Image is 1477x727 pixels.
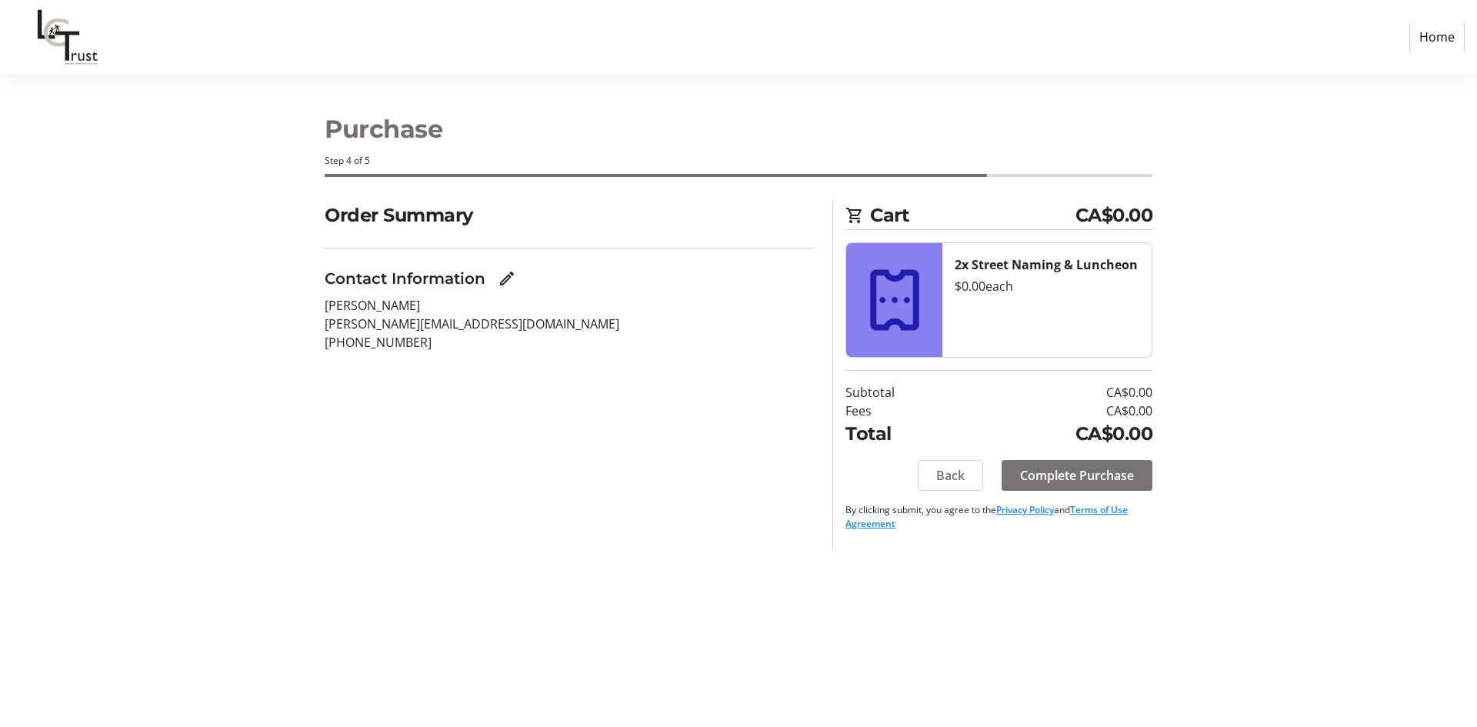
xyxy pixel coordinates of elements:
img: LCT's Logo [12,6,122,68]
a: Terms of Use Agreement [845,503,1128,530]
h3: Contact Information [325,267,485,290]
a: Privacy Policy [996,503,1054,516]
p: [PERSON_NAME][EMAIL_ADDRESS][DOMAIN_NAME] [325,315,814,333]
button: Back [918,460,983,491]
strong: 2x Street Naming & Luncheon [955,256,1138,273]
td: Subtotal [845,383,965,402]
td: CA$0.00 [965,402,1152,420]
span: Complete Purchase [1020,466,1134,485]
td: Fees [845,402,965,420]
h1: Purchase [325,111,1152,148]
div: Step 4 of 5 [325,154,1152,168]
button: Complete Purchase [1002,460,1152,491]
span: CA$0.00 [1075,202,1153,229]
p: [PERSON_NAME] [325,296,814,315]
button: Edit Contact Information [492,263,522,294]
td: CA$0.00 [965,420,1152,448]
p: By clicking submit, you agree to the and [845,503,1152,531]
td: CA$0.00 [965,383,1152,402]
span: Back [936,466,965,485]
span: Cart [870,202,1075,229]
td: Total [845,420,965,448]
div: $0.00 each [955,277,1139,295]
p: [PHONE_NUMBER] [325,333,814,352]
a: Home [1409,22,1465,52]
h2: Order Summary [325,202,814,229]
